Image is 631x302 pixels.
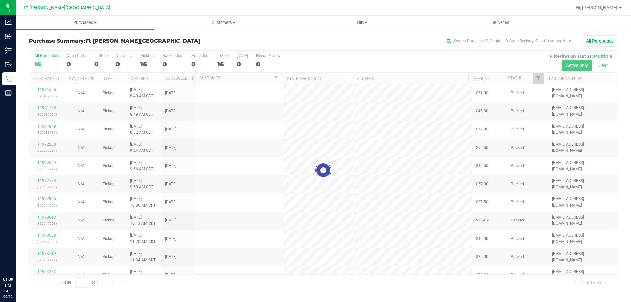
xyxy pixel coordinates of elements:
[431,16,570,30] a: Deliveries
[293,20,431,26] span: Tills
[5,33,12,40] inline-svg: Inbound
[24,5,110,11] span: Ft [PERSON_NAME][GEOGRAPHIC_DATA]
[16,16,154,30] a: Purchases
[16,20,154,26] span: Purchases
[576,5,619,10] span: Hi, [PERSON_NAME]!
[5,47,12,54] inline-svg: Inventory
[482,20,518,26] span: Deliveries
[444,36,575,46] input: Search Purchase ID, Original ID, State Registry ID or Customer Name...
[582,35,618,47] button: All Purchases
[5,90,12,96] inline-svg: Reports
[154,20,292,26] span: Customers
[5,19,12,26] inline-svg: Analytics
[3,276,13,294] p: 01:08 PM CDT
[154,16,292,30] a: Customers
[85,38,200,44] span: Ft [PERSON_NAME][GEOGRAPHIC_DATA]
[29,38,225,44] h3: Purchase Summary:
[3,294,13,299] p: 09/19
[292,16,431,30] a: Tills
[5,61,12,68] inline-svg: Outbound
[7,249,26,269] iframe: Resource center
[5,76,12,82] inline-svg: Retail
